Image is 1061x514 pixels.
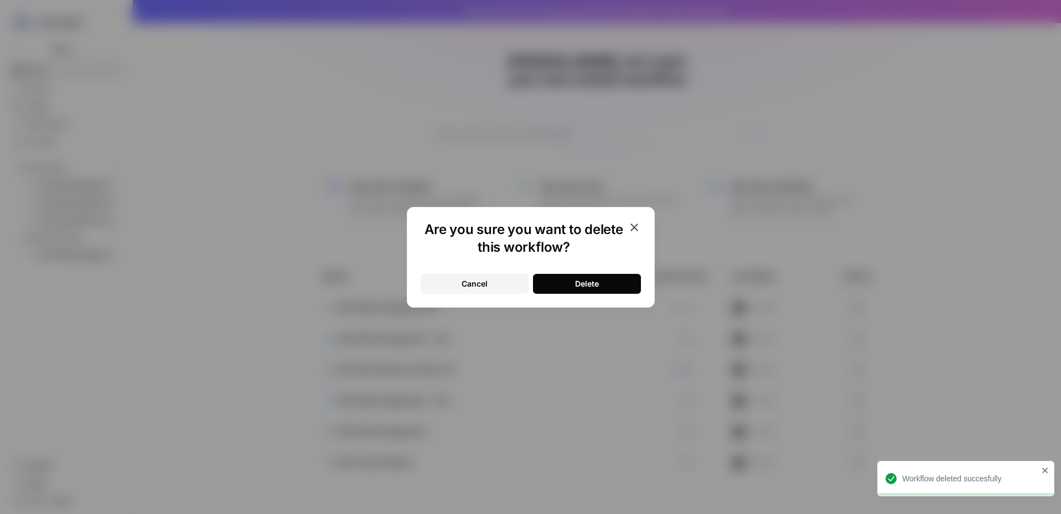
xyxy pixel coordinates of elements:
[575,278,599,289] div: Delete
[1042,466,1049,475] button: close
[533,274,641,294] button: Delete
[421,221,628,256] h1: Are you sure you want to delete this workflow?
[902,473,1038,484] div: Workflow deleted succesfully
[421,274,529,294] button: Cancel
[462,278,488,289] div: Cancel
